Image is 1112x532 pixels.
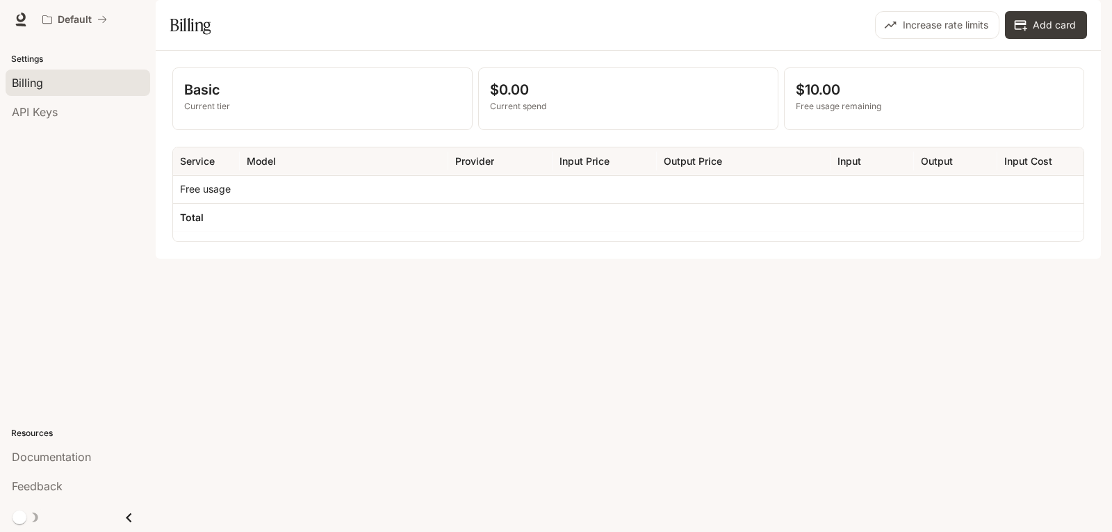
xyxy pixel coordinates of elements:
[184,79,461,100] p: Basic
[837,155,861,167] div: Input
[184,100,461,113] p: Current tier
[490,79,767,100] p: $0.00
[455,155,494,167] div: Provider
[796,79,1072,100] p: $10.00
[180,182,231,196] p: Free usage
[58,14,92,26] p: Default
[180,211,204,225] h6: Total
[1005,11,1087,39] button: Add card
[796,100,1072,113] p: Free usage remaining
[875,11,999,39] button: Increase rate limits
[247,155,276,167] div: Model
[1004,155,1052,167] div: Input Cost
[921,155,953,167] div: Output
[36,6,113,33] button: All workspaces
[664,155,722,167] div: Output Price
[170,11,211,39] h1: Billing
[559,155,610,167] div: Input Price
[180,155,215,167] div: Service
[490,100,767,113] p: Current spend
